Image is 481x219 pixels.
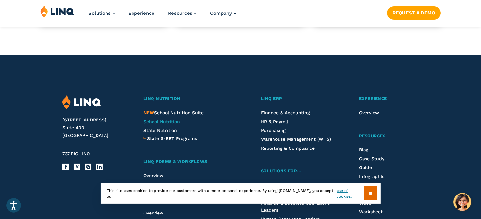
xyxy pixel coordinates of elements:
a: NEWSchool Nutrition Suite [143,110,204,115]
div: This site uses cookies to provide our customers with a more personal experience. By using [DOMAIN... [101,183,381,204]
img: LINQ | K‑12 Software [62,95,101,109]
a: HR & Payroll [261,119,288,124]
span: LINQ Forms & Workflows [143,159,207,164]
span: Experience [359,96,387,101]
button: Hello, have a question? Let’s chat. [453,193,471,211]
a: Infographic [359,174,384,179]
a: Experience [128,10,154,16]
a: Superintendents [261,183,298,188]
a: use of cookies. [337,188,364,199]
a: Experience [359,95,419,102]
a: Warehouse Management (WHS) [261,137,331,142]
a: Report [359,183,374,188]
nav: Primary Navigation [88,5,236,26]
a: LINQ ERP [261,95,333,102]
span: School Nutrition Suite [143,110,204,115]
a: Overview [359,110,379,115]
img: LINQ | K‑12 Software [40,5,74,17]
a: Request a Demo [387,6,441,19]
span: Resources [168,10,192,16]
span: NEW [143,110,154,115]
a: Guide [359,165,372,170]
a: X [74,164,80,170]
a: Solutions [88,10,115,16]
a: Case Study [359,156,384,161]
a: State S-EBT Programs [147,135,197,142]
span: LINQ Nutrition [143,96,180,101]
a: Instagram [85,164,91,170]
span: Resources [359,133,386,138]
span: Company [210,10,232,16]
a: Facebook [62,164,69,170]
a: LINQ Forms & Workflows [143,158,235,165]
a: LINQ Nutrition [143,95,235,102]
a: Overview [143,173,163,178]
a: LinkedIn [96,164,103,170]
a: Purchasing [261,128,286,133]
a: State Nutrition [143,128,177,133]
a: School Nutrition [143,119,180,124]
span: Solutions [88,10,111,16]
a: Reporting & Compliance [261,146,315,151]
a: Finance & Accounting [261,110,310,115]
span: 737.PIC.LINQ [62,151,90,156]
nav: Button Navigation [387,5,441,19]
address: [STREET_ADDRESS] Suite 400 [GEOGRAPHIC_DATA] [62,116,131,139]
span: LINQ ERP [261,96,282,101]
a: Company [210,10,236,16]
span: State S-EBT Programs [147,136,197,141]
a: Resources [168,10,197,16]
a: Overview [143,210,163,215]
a: Resources [359,133,419,139]
a: Blog [359,147,368,152]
